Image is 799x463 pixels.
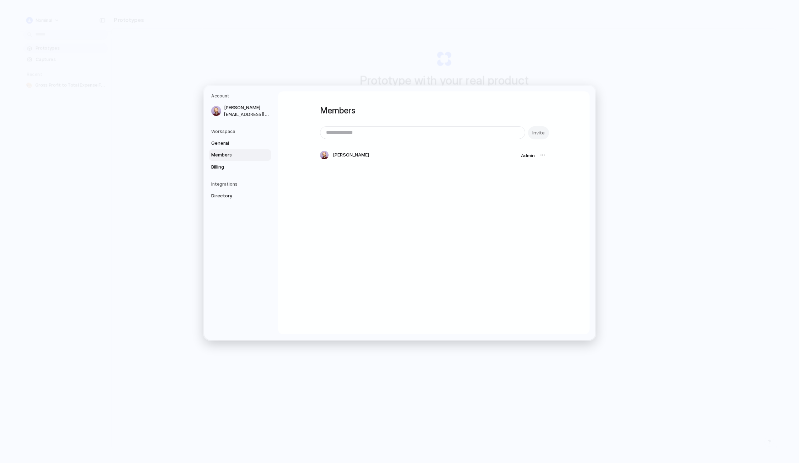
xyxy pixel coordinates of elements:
span: Billing [211,164,257,171]
a: General [209,138,271,149]
h1: Members [320,104,548,117]
span: [PERSON_NAME] [333,152,369,159]
h5: Integrations [211,181,271,187]
a: Members [209,149,271,161]
span: Directory [211,192,257,199]
span: Admin [521,153,535,158]
a: Billing [209,161,271,173]
span: [EMAIL_ADDRESS][DOMAIN_NAME] [224,111,270,118]
span: General [211,140,257,147]
h5: Account [211,93,271,99]
a: [PERSON_NAME][EMAIL_ADDRESS][DOMAIN_NAME] [209,102,271,120]
span: [PERSON_NAME] [224,104,270,111]
h5: Workspace [211,128,271,135]
a: Directory [209,190,271,202]
span: Members [211,151,257,159]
